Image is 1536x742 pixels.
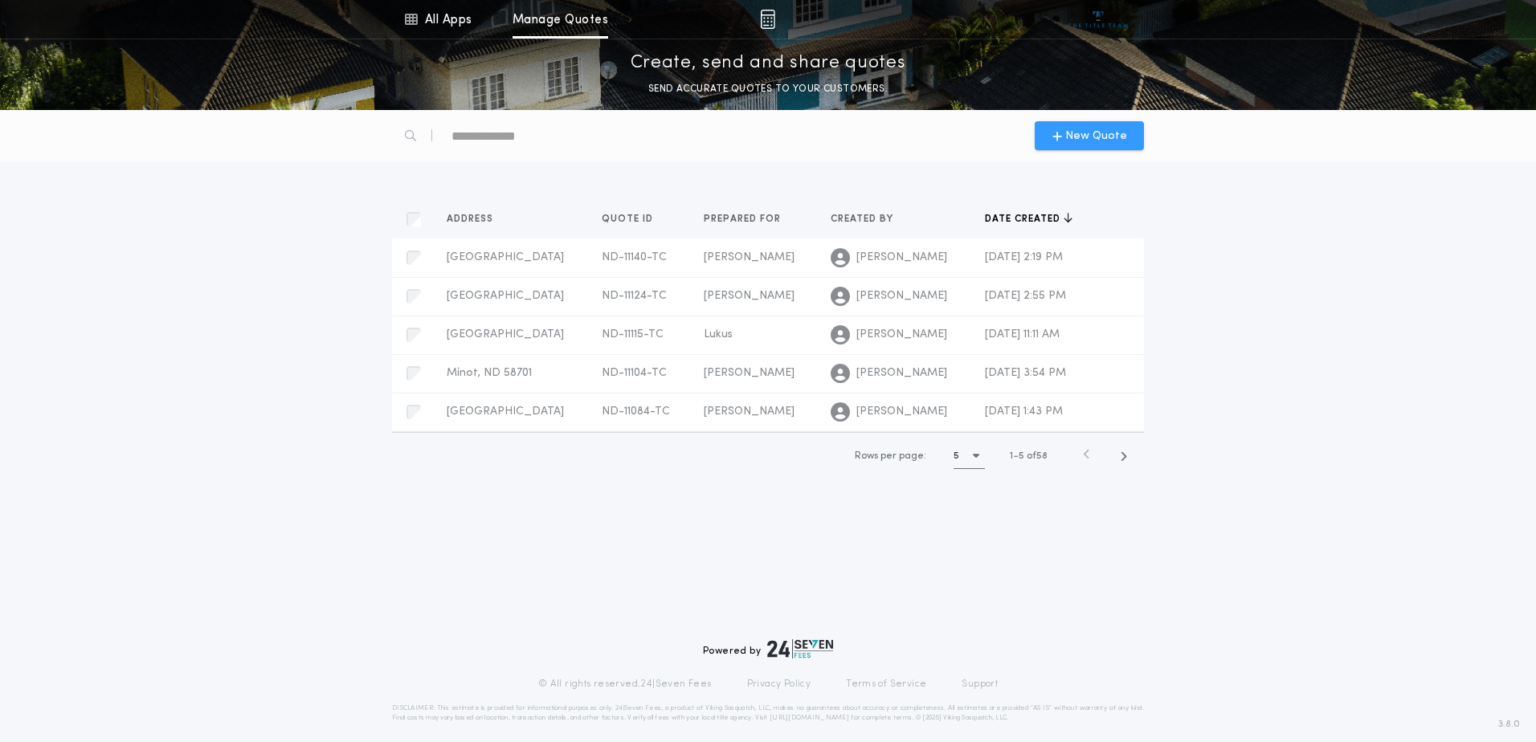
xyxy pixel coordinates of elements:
span: Address [447,213,496,226]
img: img [760,10,775,29]
span: [GEOGRAPHIC_DATA] [447,328,564,340]
span: [PERSON_NAME] [704,406,795,418]
span: Date created [985,213,1064,226]
span: Prepared for [704,213,784,226]
span: 1 [1010,451,1013,461]
span: [PERSON_NAME] [856,250,947,266]
a: [URL][DOMAIN_NAME] [770,715,849,721]
span: ND-11104-TC [602,367,667,379]
a: Terms of Service [846,678,926,691]
span: [GEOGRAPHIC_DATA] [447,251,564,263]
span: [GEOGRAPHIC_DATA] [447,290,564,302]
div: Powered by [703,639,833,658]
span: Minot, ND 58701 [447,367,532,379]
p: Create, send and share quotes [631,51,906,76]
button: Created by [831,211,905,227]
span: [PERSON_NAME] [704,290,795,302]
span: [DATE] 11:11 AM [985,328,1060,340]
span: Rows per page: [855,451,926,461]
span: of 58 [1027,449,1048,463]
span: Quote ID [602,213,656,226]
button: 5 [954,443,985,469]
span: ND-11140-TC [602,251,667,263]
span: 5 [1019,451,1024,461]
span: [PERSON_NAME] [856,365,947,381]
span: New Quote [1065,128,1127,145]
span: Lukus [704,328,733,340]
h1: 5 [954,448,959,464]
span: ND-11124-TC [602,290,667,302]
img: vs-icon [1068,11,1129,27]
span: ND-11084-TC [602,406,670,418]
span: [DATE] 2:19 PM [985,251,1063,263]
span: 3.8.0 [1498,717,1520,732]
p: © All rights reserved. 24|Seven Fees [538,678,712,691]
button: Quote ID [602,211,665,227]
span: [PERSON_NAME] [856,288,947,304]
span: ND-11115-TC [602,328,664,340]
a: Support [962,678,998,691]
span: [PERSON_NAME] [856,327,947,343]
span: Created by [831,213,897,226]
span: [DATE] 2:55 PM [985,290,1066,302]
button: New Quote [1035,121,1144,150]
span: [DATE] 3:54 PM [985,367,1066,379]
span: [PERSON_NAME] [704,251,795,263]
span: [GEOGRAPHIC_DATA] [447,406,564,418]
a: Privacy Policy [747,678,811,691]
p: SEND ACCURATE QUOTES TO YOUR CUSTOMERS. [648,81,888,97]
img: logo [767,639,833,658]
button: Date created [985,211,1072,227]
span: [PERSON_NAME] [704,367,795,379]
span: [PERSON_NAME] [856,404,947,420]
span: [DATE] 1:43 PM [985,406,1063,418]
button: Address [447,211,505,227]
p: DISCLAIMER: This estimate is provided for informational purposes only. 24|Seven Fees, a product o... [392,703,1144,723]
